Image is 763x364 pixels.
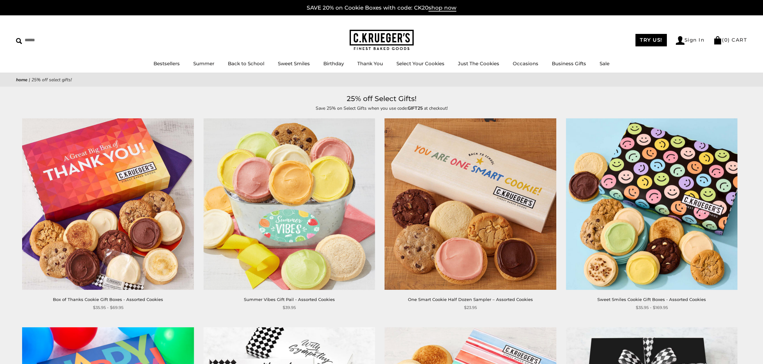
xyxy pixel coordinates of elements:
p: Save 25% on Select Gifts when you use code: at checkout! [234,105,529,112]
img: Bag [713,36,722,44]
img: C.KRUEGER'S [350,30,414,51]
a: One Smart Cookie Half Dozen Sampler – Assorted Cookies [385,119,556,290]
a: Thank You [357,60,383,67]
img: Summer Vibes Gift Pail - Assorted Cookies [203,119,375,290]
span: $23.95 [464,304,477,311]
strong: GIFT25 [408,105,423,111]
a: Just The Cookies [458,60,499,67]
a: Birthday [323,60,344,67]
a: Occasions [513,60,538,67]
a: Box of Thanks Cookie Gift Boxes - Assorted Cookies [53,297,163,302]
a: TRY US! [635,34,667,46]
a: Business Gifts [552,60,586,67]
img: One Smart Cookie Half Dozen Sampler – Assorted Cookies [385,119,556,290]
nav: breadcrumbs [16,76,747,83]
span: 0 [724,37,728,43]
span: $39.95 [283,304,296,311]
img: Sweet Smiles Cookie Gift Boxes - Assorted Cookies [566,119,737,290]
input: Search [16,35,92,45]
a: Summer [193,60,214,67]
span: $35.95 - $69.95 [93,304,123,311]
a: Select Your Cookies [396,60,444,67]
a: (0) CART [713,37,747,43]
span: 25% off Select Gifts! [31,77,72,83]
a: Sale [600,60,610,67]
a: Summer Vibes Gift Pail - Assorted Cookies [244,297,335,302]
span: | [29,77,30,83]
a: One Smart Cookie Half Dozen Sampler – Assorted Cookies [408,297,533,302]
img: Box of Thanks Cookie Gift Boxes - Assorted Cookies [22,119,194,290]
h1: 25% off Select Gifts! [26,93,737,105]
a: Sign In [676,36,705,45]
a: Bestsellers [153,60,180,67]
img: Search [16,38,22,44]
img: Account [676,36,684,45]
a: Home [16,77,28,83]
a: Back to School [228,60,264,67]
a: SAVE 20% on Cookie Boxes with code: CK20shop now [307,4,456,12]
span: shop now [428,4,456,12]
span: $35.95 - $169.95 [636,304,668,311]
a: Sweet Smiles Cookie Gift Boxes - Assorted Cookies [597,297,706,302]
a: Sweet Smiles [278,60,310,67]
